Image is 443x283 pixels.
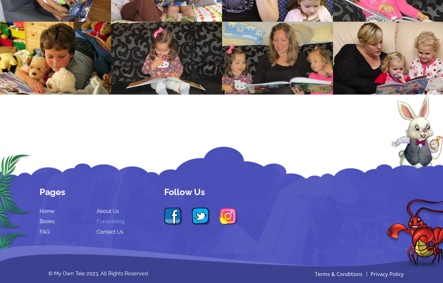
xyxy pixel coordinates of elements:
[40,270,216,277] p: © My Own Tale 2023, All Rights Reserved
[97,229,123,235] a: Contact Us
[371,270,404,277] a: Privacy Policy
[40,187,154,197] h4: Pages
[164,187,279,197] h4: Follow Us
[97,208,119,214] a: About Us
[315,270,362,277] a: Terms & Conditions
[40,229,50,235] a: FAQ
[40,218,55,225] a: Books
[40,208,55,214] a: Home
[97,218,125,225] a: Fundraising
